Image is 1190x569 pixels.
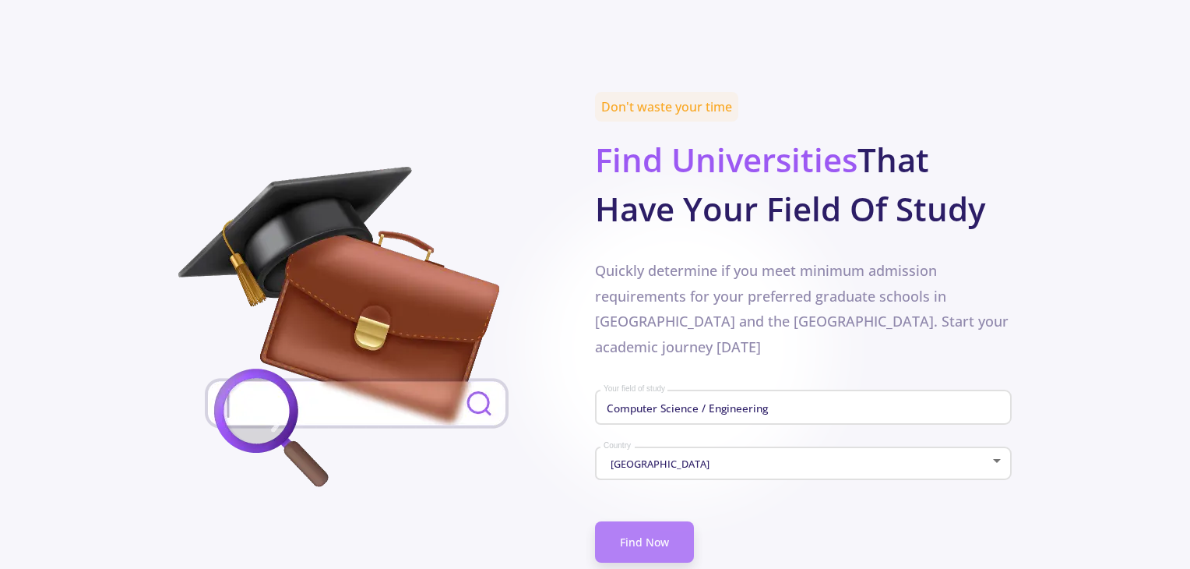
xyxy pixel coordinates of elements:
[595,137,857,182] span: Find Universities
[595,92,738,122] span: Don't waste your time
[178,167,536,494] img: field
[607,457,709,471] span: [GEOGRAPHIC_DATA]
[595,521,694,563] a: Find Now
[595,137,985,231] b: That Have Your Field Of Study
[595,261,1009,355] span: Quickly determine if you meet minimum admission requirements for your preferred graduate schools ...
